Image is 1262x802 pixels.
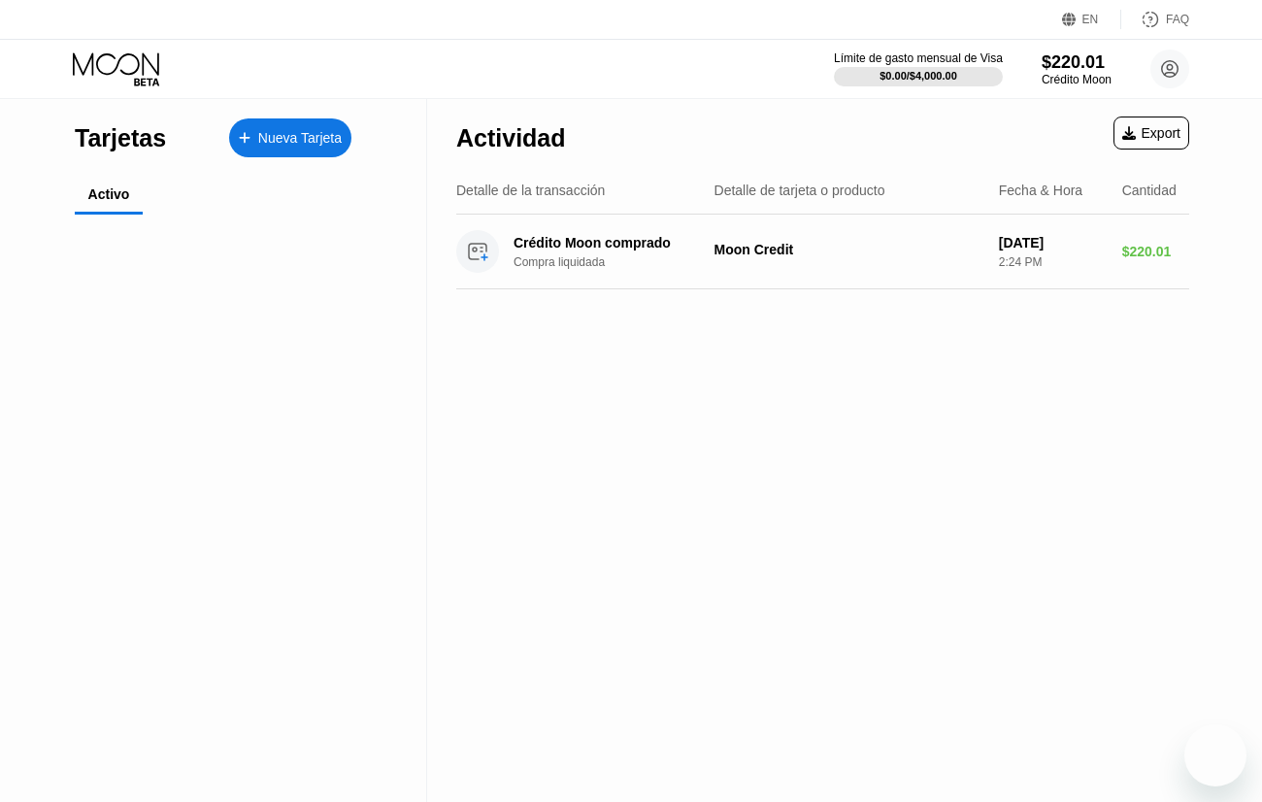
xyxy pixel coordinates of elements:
[75,124,166,152] div: Tarjetas
[1042,73,1112,86] div: Crédito Moon
[456,124,566,152] div: Actividad
[1184,724,1246,786] iframe: Botón para iniciar la ventana de mensajería, conversación en curso
[229,118,351,157] div: Nueva Tarjeta
[456,183,605,198] div: Detalle de la transacción
[834,51,1003,65] div: Límite de gasto mensual de Visa
[1166,13,1189,26] div: FAQ
[1062,10,1121,29] div: EN
[1113,117,1189,150] div: Export
[714,242,983,257] div: Moon Credit
[1082,13,1099,26] div: EN
[999,235,1107,251] div: [DATE]
[1122,183,1177,198] div: Cantidad
[514,255,732,269] div: Compra liquidada
[258,130,342,147] div: Nueva Tarjeta
[834,51,1003,86] div: Límite de gasto mensual de Visa$0.00/$4,000.00
[1122,244,1189,259] div: $220.01
[999,255,1107,269] div: 2:24 PM
[1042,52,1112,73] div: $220.01
[88,186,130,202] div: Activo
[514,235,716,251] div: Crédito Moon comprado
[456,215,1189,289] div: Crédito Moon compradoCompra liquidadaMoon Credit[DATE]2:24 PM$220.01
[1122,125,1180,141] div: Export
[1121,10,1189,29] div: FAQ
[1042,52,1112,86] div: $220.01Crédito Moon
[714,183,885,198] div: Detalle de tarjeta o producto
[880,70,957,82] div: $0.00 / $4,000.00
[999,183,1082,198] div: Fecha & Hora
